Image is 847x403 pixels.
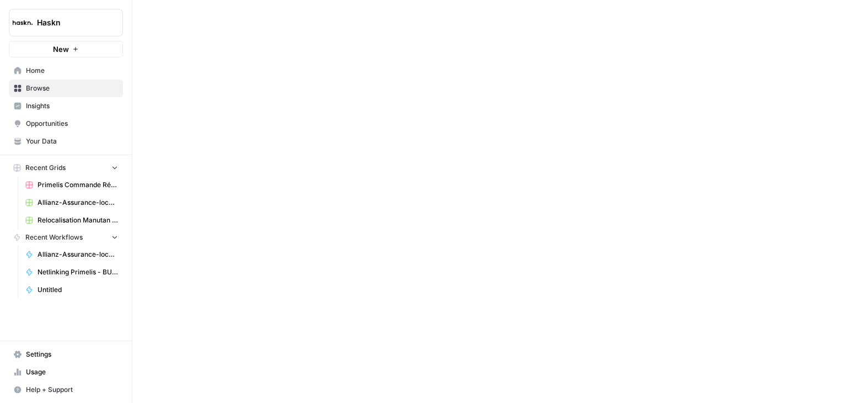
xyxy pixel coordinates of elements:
span: Recent Workflows [25,232,83,242]
a: Untitled [20,281,123,299]
span: Haskn [37,17,104,28]
span: Untitled [37,285,118,295]
a: Opportunities [9,115,123,132]
span: Opportunities [26,119,118,129]
a: Primelis Commande Rédaction Netlinking (2).csv [20,176,123,194]
span: Primelis Commande Rédaction Netlinking (2).csv [37,180,118,190]
span: Allianz-Assurance-local v2 Grid [37,198,118,208]
a: Netlinking Primelis - BU FR [20,263,123,281]
a: Relocalisation Manutan - [GEOGRAPHIC_DATA] [20,211,123,229]
span: Recent Grids [25,163,66,173]
span: New [53,44,69,55]
button: Help + Support [9,381,123,399]
button: Recent Grids [9,160,123,176]
span: Netlinking Primelis - BU FR [37,267,118,277]
a: Home [9,62,123,79]
span: Allianz-Assurance-local v2 [37,250,118,259]
a: Usage [9,363,123,381]
span: Browse [26,83,118,93]
span: Usage [26,367,118,377]
button: Workspace: Haskn [9,9,123,36]
a: Allianz-Assurance-local v2 Grid [20,194,123,211]
span: Help + Support [26,385,118,395]
button: New [9,41,123,57]
a: Browse [9,79,123,97]
img: Haskn Logo [13,13,33,33]
span: Insights [26,101,118,111]
span: Your Data [26,136,118,146]
a: Your Data [9,132,123,150]
span: Home [26,66,118,76]
a: Settings [9,346,123,363]
a: Insights [9,97,123,115]
a: Allianz-Assurance-local v2 [20,246,123,263]
span: Settings [26,349,118,359]
span: Relocalisation Manutan - [GEOGRAPHIC_DATA] [37,215,118,225]
button: Recent Workflows [9,229,123,246]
